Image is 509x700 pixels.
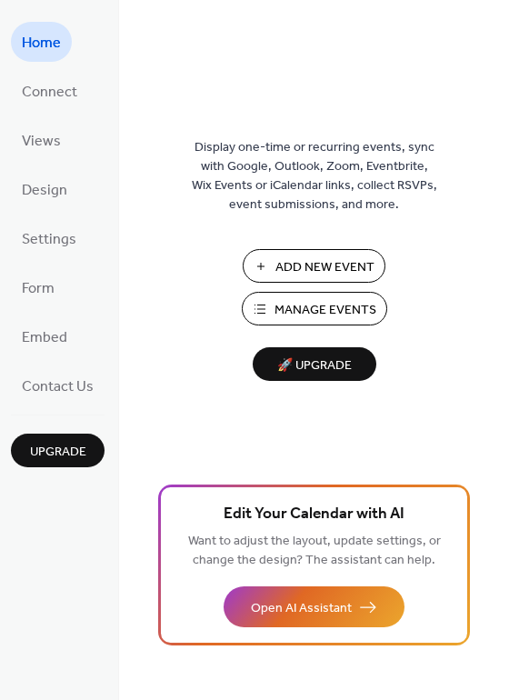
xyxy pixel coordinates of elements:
span: Display one-time or recurring events, sync with Google, Outlook, Zoom, Eventbrite, Wix Events or ... [192,138,437,215]
span: Manage Events [274,301,376,320]
span: Embed [22,324,67,353]
a: Form [11,267,65,307]
span: Settings [22,225,76,255]
a: Connect [11,71,88,111]
span: Views [22,127,61,156]
a: Contact Us [11,365,105,405]
a: Design [11,169,78,209]
button: Upgrade [11,434,105,467]
span: Form [22,275,55,304]
span: Edit Your Calendar with AI [224,502,404,527]
button: Add New Event [243,249,385,283]
a: Home [11,22,72,62]
button: Open AI Assistant [224,586,404,627]
span: Add New Event [275,258,374,277]
span: Open AI Assistant [251,599,352,618]
span: Contact Us [22,373,94,402]
button: 🚀 Upgrade [253,347,376,381]
span: Upgrade [30,443,86,462]
a: Settings [11,218,87,258]
span: 🚀 Upgrade [264,354,365,378]
a: Views [11,120,72,160]
span: Design [22,176,67,205]
span: Home [22,29,61,58]
a: Embed [11,316,78,356]
span: Want to adjust the layout, update settings, or change the design? The assistant can help. [188,529,441,573]
button: Manage Events [242,292,387,325]
span: Connect [22,78,77,107]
